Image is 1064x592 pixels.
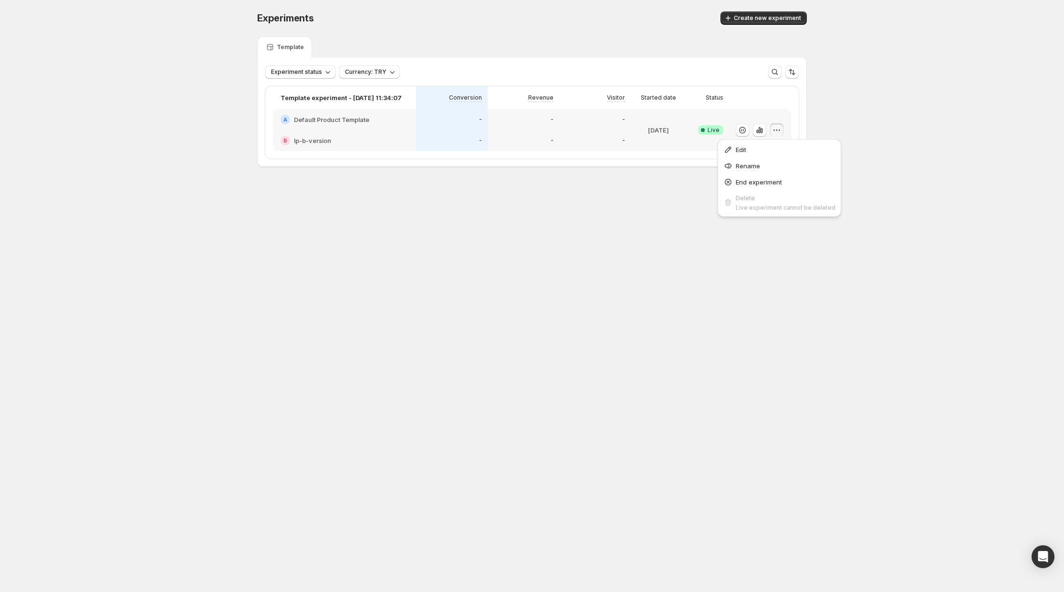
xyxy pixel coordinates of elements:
button: DeleteLive experiment cannot be deleted [720,191,838,214]
h2: Default Product Template [294,115,369,124]
p: - [479,116,482,123]
p: Conversion [449,94,482,102]
button: Edit [720,142,838,157]
span: Edit [736,146,746,153]
p: Visitor [607,94,625,102]
button: Currency: TRY [339,65,400,79]
span: Experiments [257,12,314,24]
h2: B [283,138,287,143]
h2: A [283,117,287,122]
span: Rename [736,162,760,170]
div: Open Intercom Messenger [1032,545,1054,568]
p: Template experiment - [DATE] 11:34:07 [281,93,402,102]
p: - [551,137,553,144]
span: Currency: TRY [345,68,386,76]
button: Sort the results [785,65,799,79]
span: Create new experiment [734,14,801,22]
button: Experiment status [265,65,335,79]
span: Experiment status [271,68,322,76]
div: Delete [736,193,835,203]
p: - [479,137,482,144]
span: Live experiment cannot be deleted [736,204,835,211]
p: - [551,116,553,123]
button: Rename [720,158,838,174]
p: Template [277,43,304,51]
p: [DATE] [648,125,669,135]
p: - [622,137,625,144]
button: End experiment [720,174,838,190]
p: Status [706,94,723,102]
button: Create new experiment [720,11,807,25]
span: Live [708,126,720,134]
p: Revenue [528,94,553,102]
p: - [622,116,625,123]
h2: lp-b-version [294,136,331,145]
span: End experiment [736,178,782,186]
p: Started date [641,94,676,102]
